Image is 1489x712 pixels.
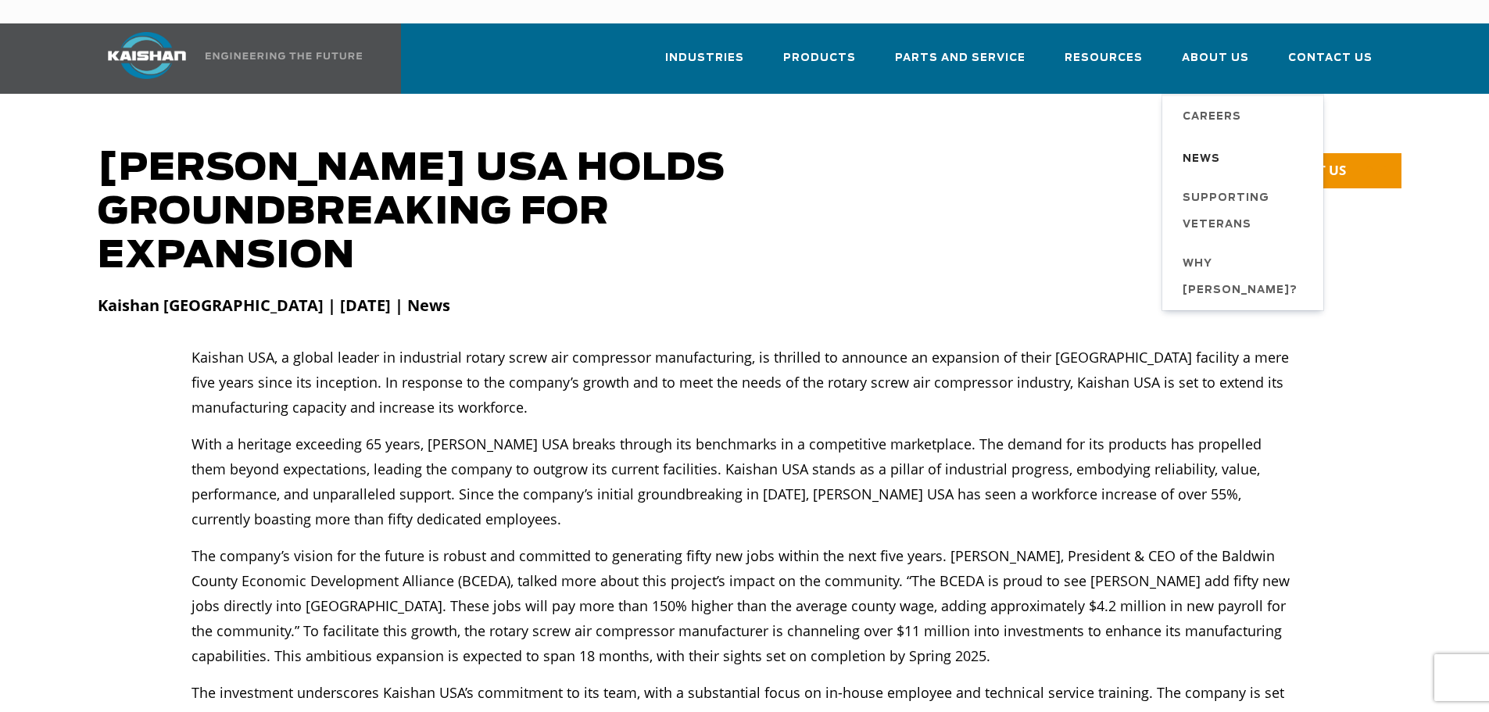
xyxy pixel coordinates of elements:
[1182,38,1249,91] a: About Us
[783,38,856,91] a: Products
[1065,49,1143,67] span: Resources
[665,49,744,67] span: Industries
[1167,95,1323,137] a: Careers
[1182,49,1249,67] span: About Us
[191,435,1262,528] span: With a heritage exceeding 65 years, [PERSON_NAME] USA breaks through its benchmarks in a competit...
[895,49,1025,67] span: Parts and Service
[1183,146,1220,173] span: News
[206,52,362,59] img: Engineering the future
[1167,179,1323,245] a: Supporting Veterans
[191,348,1289,417] span: Kaishan USA, a global leader in industrial rotary screw air compressor manufacturing, is thrilled...
[895,38,1025,91] a: Parts and Service
[783,49,856,67] span: Products
[1288,38,1373,91] a: Contact Us
[88,32,206,79] img: kaishan logo
[1183,185,1308,238] span: Supporting Veterans
[1183,104,1241,131] span: Careers
[665,38,744,91] a: Industries
[98,150,725,275] span: [PERSON_NAME] USA Holds Groundbreaking for Expansion
[1167,245,1323,310] a: Why [PERSON_NAME]?
[191,546,1290,665] span: The company’s vision for the future is robust and committed to generating fifty new jobs within t...
[1183,251,1308,304] span: Why [PERSON_NAME]?
[88,23,365,94] a: Kaishan USA
[1065,38,1143,91] a: Resources
[1288,49,1373,67] span: Contact Us
[1167,137,1323,179] a: News
[98,295,450,316] strong: Kaishan [GEOGRAPHIC_DATA] | [DATE] | News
